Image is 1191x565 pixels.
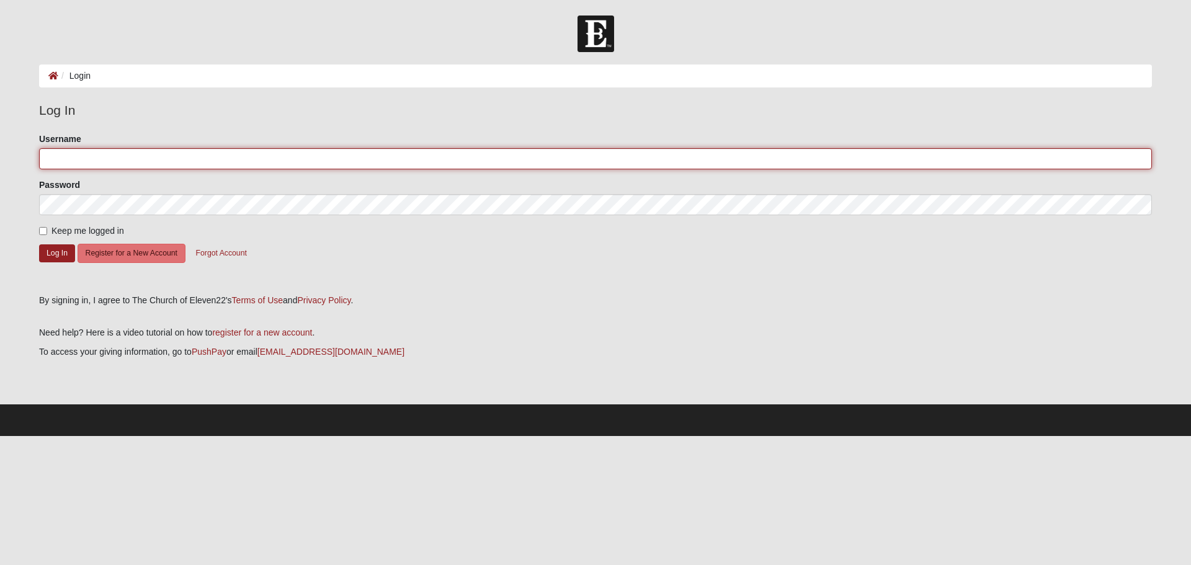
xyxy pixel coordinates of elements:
button: Forgot Account [188,244,255,263]
label: Username [39,133,81,145]
a: PushPay [192,347,226,357]
label: Password [39,179,80,191]
span: Keep me logged in [51,226,124,236]
a: [EMAIL_ADDRESS][DOMAIN_NAME] [257,347,404,357]
div: By signing in, I agree to The Church of Eleven22's and . [39,294,1152,307]
p: Need help? Here is a video tutorial on how to . [39,326,1152,339]
button: Log In [39,244,75,262]
a: Terms of Use [232,295,283,305]
legend: Log In [39,100,1152,120]
button: Register for a New Account [78,244,185,263]
p: To access your giving information, go to or email [39,345,1152,358]
a: Privacy Policy [297,295,350,305]
a: register for a new account [212,327,312,337]
input: Keep me logged in [39,227,47,235]
img: Church of Eleven22 Logo [578,16,614,52]
li: Login [58,69,91,82]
